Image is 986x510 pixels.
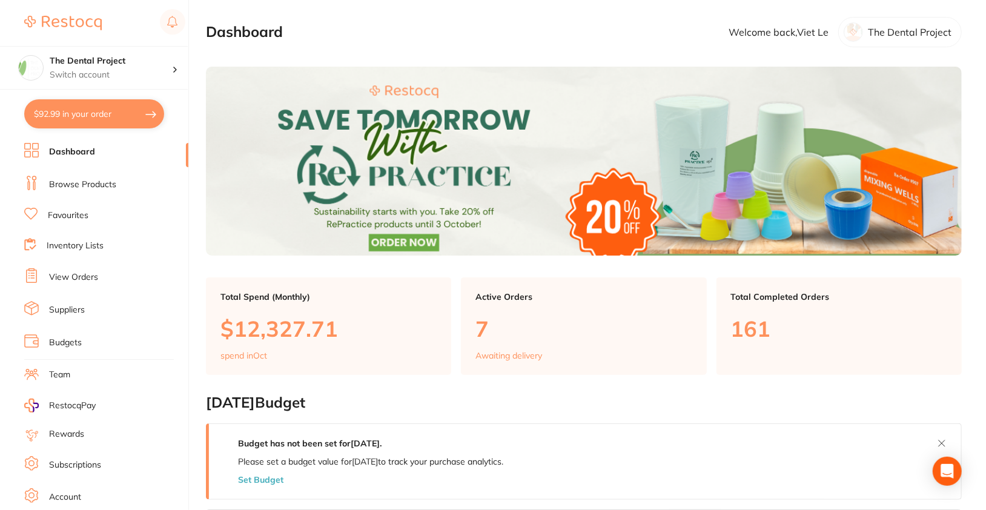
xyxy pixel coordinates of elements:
p: Total Completed Orders [731,292,947,302]
a: Budgets [49,337,82,349]
p: 161 [731,316,947,341]
p: $12,327.71 [220,316,437,341]
a: Dashboard [49,146,95,158]
h4: The Dental Project [50,55,172,67]
a: Account [49,491,81,503]
a: Rewards [49,428,84,440]
a: Active Orders7Awaiting delivery [461,277,706,376]
span: RestocqPay [49,400,96,412]
a: Team [49,369,70,381]
p: 7 [475,316,692,341]
p: spend in Oct [220,351,267,360]
a: Browse Products [49,179,116,191]
a: Total Spend (Monthly)$12,327.71spend inOct [206,277,451,376]
a: RestocqPay [24,399,96,412]
div: Open Intercom Messenger [933,457,962,486]
button: Set Budget [238,475,283,485]
a: Favourites [48,210,88,222]
a: Total Completed Orders161 [716,277,962,376]
p: Welcome back, Viet Le [729,27,829,38]
strong: Budget has not been set for [DATE] . [238,438,382,449]
p: Active Orders [475,292,692,302]
p: Awaiting delivery [475,351,542,360]
a: View Orders [49,271,98,283]
a: Restocq Logo [24,9,102,37]
a: Inventory Lists [47,240,104,252]
p: Please set a budget value for [DATE] to track your purchase analytics. [238,457,503,466]
a: Suppliers [49,304,85,316]
button: $92.99 in your order [24,99,164,128]
p: Total Spend (Monthly) [220,292,437,302]
img: RestocqPay [24,399,39,412]
p: The Dental Project [868,27,951,38]
h2: [DATE] Budget [206,394,962,411]
h2: Dashboard [206,24,283,41]
a: Subscriptions [49,459,101,471]
img: Dashboard [206,67,962,256]
img: The Dental Project [19,56,43,80]
img: Restocq Logo [24,16,102,30]
p: Switch account [50,69,172,81]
